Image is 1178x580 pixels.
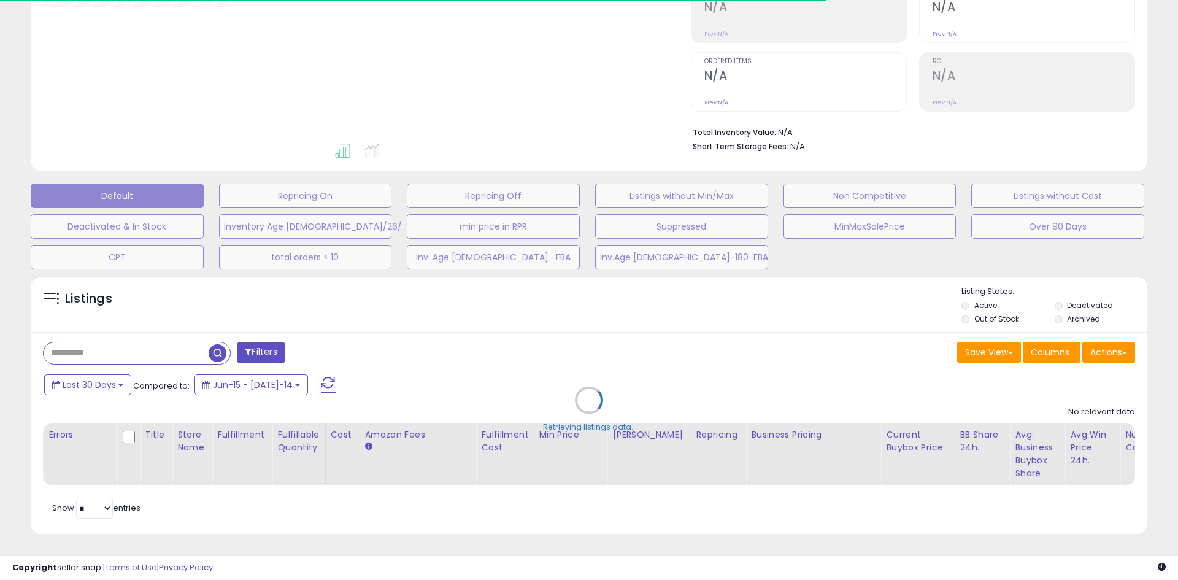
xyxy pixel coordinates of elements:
[12,562,213,574] div: seller snap | |
[31,245,204,269] button: CPT
[219,184,392,208] button: Repricing On
[933,69,1134,85] h2: N/A
[219,214,392,239] button: Inventory Age [DEMOGRAPHIC_DATA]/26/
[595,214,768,239] button: Suppressed
[704,30,728,37] small: Prev: N/A
[933,99,957,106] small: Prev: N/A
[693,124,1126,139] li: N/A
[219,245,392,269] button: total orders < 10
[407,245,580,269] button: Inv. Age [DEMOGRAPHIC_DATA] -FBA
[543,422,635,433] div: Retrieving listings data..
[933,58,1134,65] span: ROI
[12,562,57,573] strong: Copyright
[704,58,906,65] span: Ordered Items
[790,141,805,152] span: N/A
[693,127,776,137] b: Total Inventory Value:
[31,184,204,208] button: Default
[31,214,204,239] button: Deactivated & In Stock
[933,30,957,37] small: Prev: N/A
[105,562,157,573] a: Terms of Use
[704,69,906,85] h2: N/A
[783,184,957,208] button: Non Competitive
[783,214,957,239] button: MinMaxSalePrice
[971,184,1144,208] button: Listings without Cost
[693,141,788,152] b: Short Term Storage Fees:
[704,99,728,106] small: Prev: N/A
[407,214,580,239] button: min price in RPR
[971,214,1144,239] button: Over 90 Days
[407,184,580,208] button: Repricing Off
[595,184,768,208] button: Listings without Min/Max
[595,245,768,269] button: Inv.Age [DEMOGRAPHIC_DATA]-180-FBA
[159,562,213,573] a: Privacy Policy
